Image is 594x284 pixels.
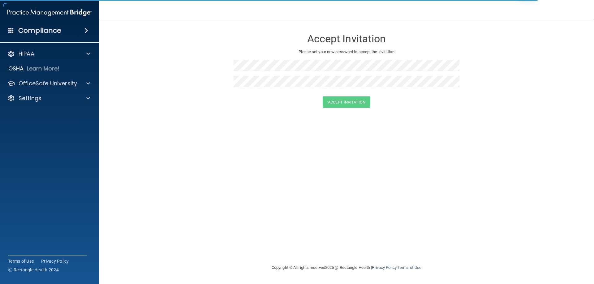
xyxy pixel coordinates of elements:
h4: Compliance [18,26,61,35]
a: Settings [7,95,90,102]
div: Copyright © All rights reserved 2025 @ Rectangle Health | | [234,258,459,278]
p: HIPAA [19,50,34,57]
p: Please set your new password to accept the invitation [238,48,455,56]
p: Learn More! [27,65,60,72]
p: OfficeSafe University [19,80,77,87]
a: Terms of Use [8,258,34,264]
a: Terms of Use [398,265,421,270]
a: Privacy Policy [372,265,396,270]
h3: Accept Invitation [234,33,459,45]
a: Privacy Policy [41,258,69,264]
a: OfficeSafe University [7,80,90,87]
span: Ⓒ Rectangle Health 2024 [8,267,59,273]
button: Accept Invitation [323,96,370,108]
p: Settings [19,95,41,102]
a: HIPAA [7,50,90,57]
p: OSHA [8,65,24,72]
img: PMB logo [7,6,92,19]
